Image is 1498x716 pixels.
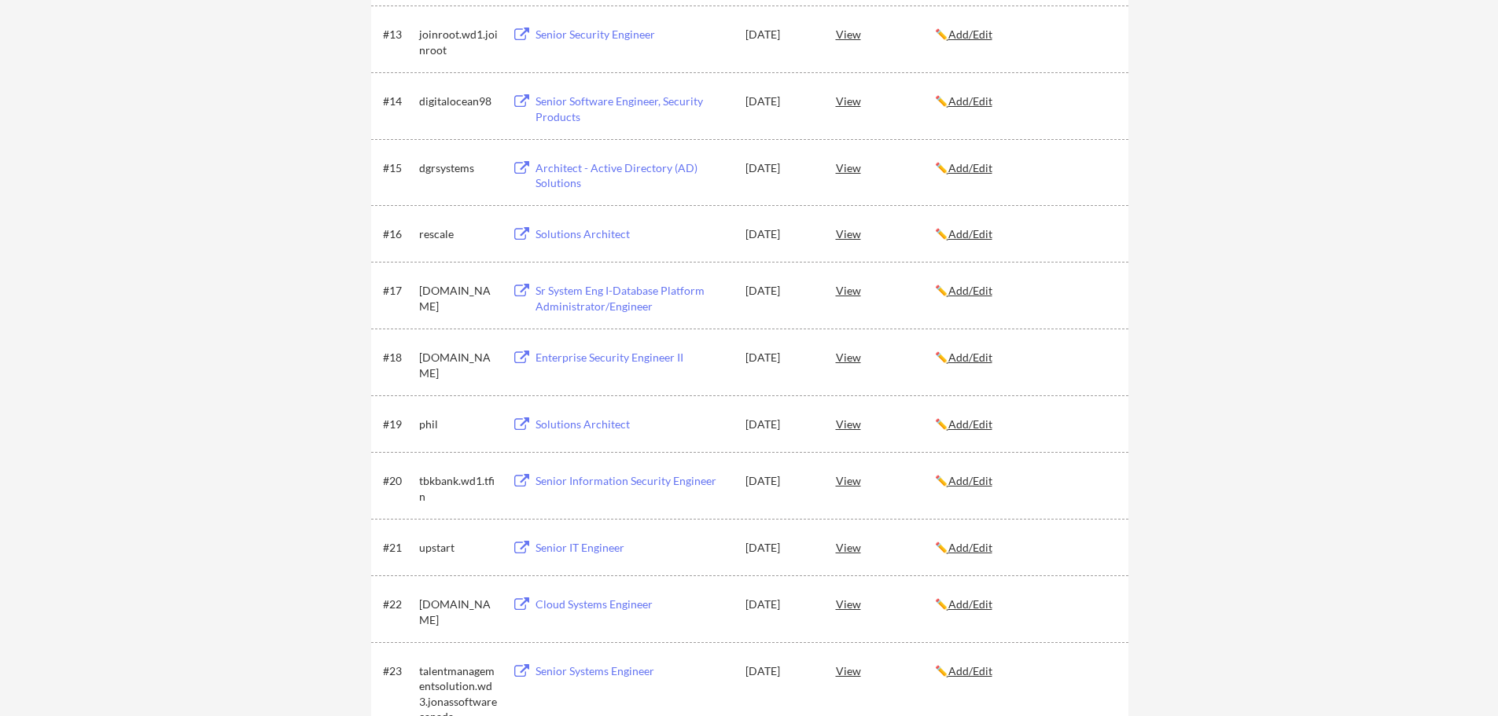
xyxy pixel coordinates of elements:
[419,473,498,504] div: tbkbank.wd1.tfin
[419,597,498,627] div: [DOMAIN_NAME]
[536,27,731,42] div: Senior Security Engineer
[836,219,935,248] div: View
[383,160,414,176] div: #15
[536,283,731,314] div: Sr System Eng I-Database Platform Administrator/Engineer
[948,664,992,677] u: Add/Edit
[383,473,414,489] div: #20
[745,226,815,242] div: [DATE]
[419,226,498,242] div: rescale
[745,160,815,176] div: [DATE]
[745,350,815,365] div: [DATE]
[745,283,815,299] div: [DATE]
[836,86,935,115] div: View
[745,597,815,612] div: [DATE]
[419,27,498,57] div: joinroot.wd1.joinroot
[836,533,935,561] div: View
[383,540,414,556] div: #21
[935,350,1114,365] div: ✏️
[745,417,815,432] div: [DATE]
[383,663,414,679] div: #23
[948,417,992,431] u: Add/Edit
[935,417,1114,432] div: ✏️
[745,27,815,42] div: [DATE]
[383,94,414,109] div: #14
[948,351,992,364] u: Add/Edit
[948,227,992,241] u: Add/Edit
[836,343,935,371] div: View
[536,350,731,365] div: Enterprise Security Engineer II
[935,663,1114,679] div: ✏️
[419,540,498,556] div: upstart
[745,663,815,679] div: [DATE]
[948,94,992,108] u: Add/Edit
[836,153,935,182] div: View
[419,283,498,314] div: [DOMAIN_NAME]
[745,473,815,489] div: [DATE]
[935,94,1114,109] div: ✏️
[836,656,935,685] div: View
[948,541,992,554] u: Add/Edit
[836,20,935,48] div: View
[536,540,731,556] div: Senior IT Engineer
[948,28,992,41] u: Add/Edit
[383,417,414,432] div: #19
[948,597,992,611] u: Add/Edit
[419,417,498,432] div: phil
[935,283,1114,299] div: ✏️
[536,94,731,124] div: Senior Software Engineer, Security Products
[836,276,935,304] div: View
[948,284,992,297] u: Add/Edit
[383,350,414,365] div: #18
[383,226,414,242] div: #16
[383,283,414,299] div: #17
[536,663,731,679] div: Senior Systems Engineer
[419,350,498,380] div: [DOMAIN_NAME]
[935,540,1114,556] div: ✏️
[745,94,815,109] div: [DATE]
[948,161,992,174] u: Add/Edit
[935,473,1114,489] div: ✏️
[419,94,498,109] div: digitalocean98
[836,466,935,494] div: View
[383,27,414,42] div: #13
[536,473,731,489] div: Senior Information Security Engineer
[836,409,935,438] div: View
[745,540,815,556] div: [DATE]
[935,160,1114,176] div: ✏️
[536,597,731,612] div: Cloud Systems Engineer
[948,474,992,487] u: Add/Edit
[536,160,731,191] div: Architect - Active Directory (AD) Solutions
[536,417,731,432] div: Solutions Architect
[935,597,1114,612] div: ✏️
[536,226,731,242] div: Solutions Architect
[935,27,1114,42] div: ✏️
[383,597,414,612] div: #22
[419,160,498,176] div: dgrsystems
[836,589,935,618] div: View
[935,226,1114,242] div: ✏️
